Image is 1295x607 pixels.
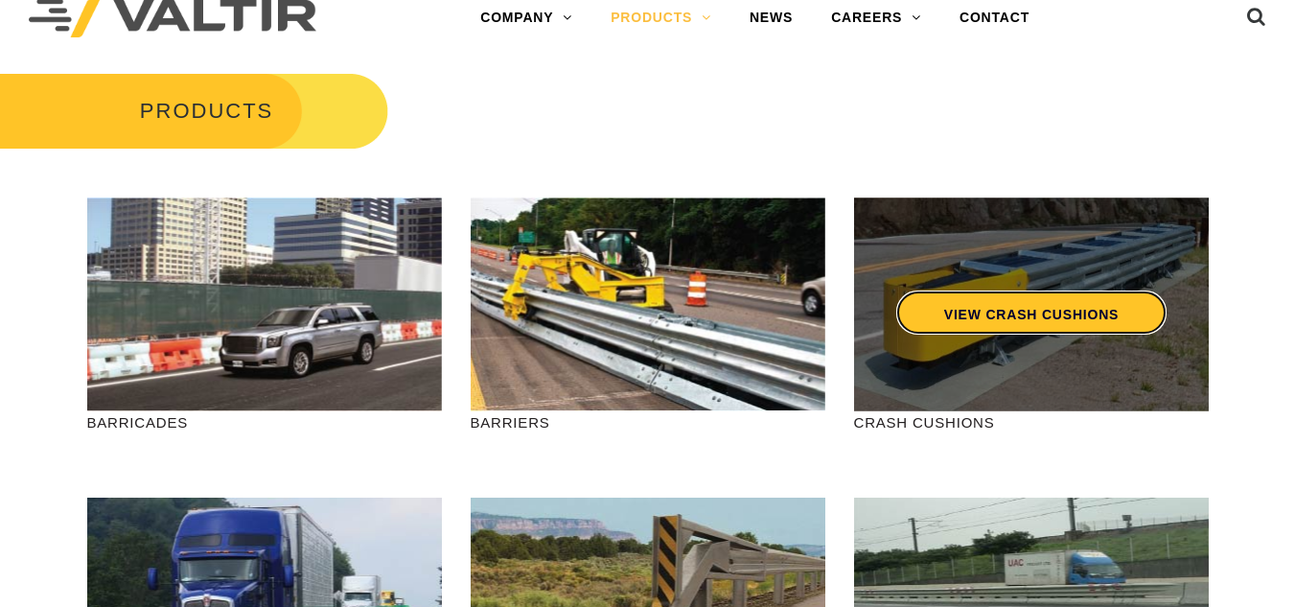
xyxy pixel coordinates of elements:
[895,291,1166,335] a: VIEW CRASH CUSHIONS
[854,411,1209,433] p: CRASH CUSHIONS
[87,411,442,433] p: BARRICADES
[471,411,825,433] p: BARRIERS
